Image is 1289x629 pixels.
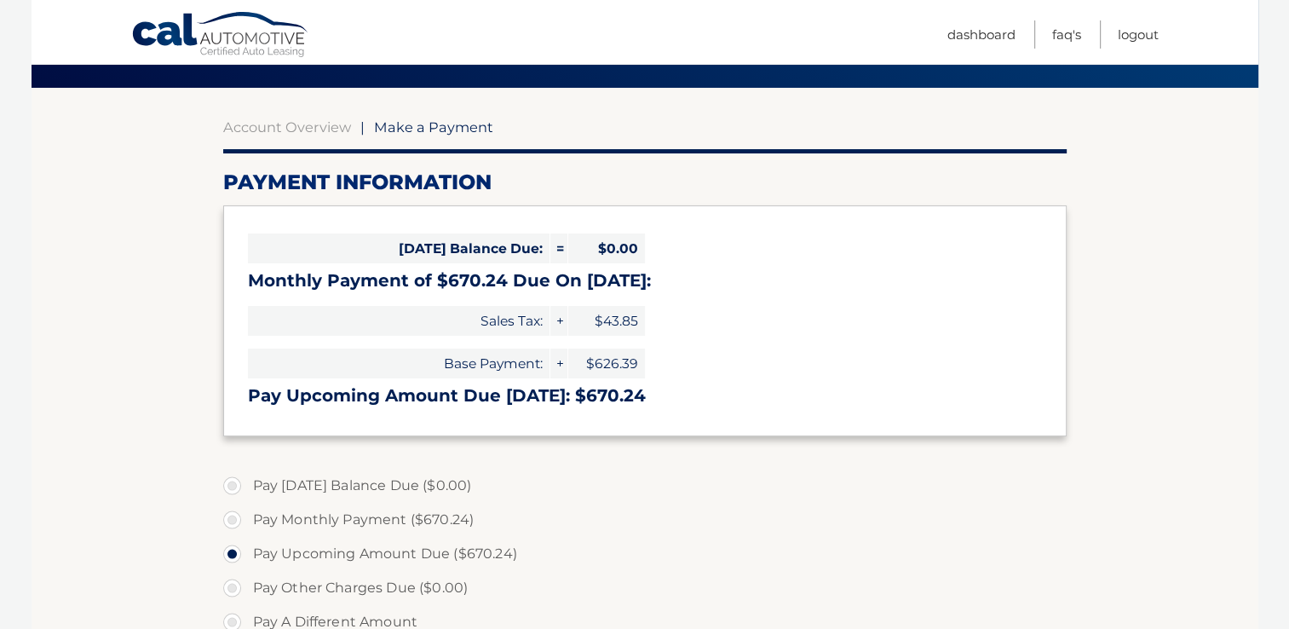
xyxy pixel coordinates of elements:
[223,170,1067,195] h2: Payment Information
[223,571,1067,605] label: Pay Other Charges Due ($0.00)
[248,306,550,336] span: Sales Tax:
[248,234,550,263] span: [DATE] Balance Due:
[550,234,567,263] span: =
[550,349,567,378] span: +
[223,469,1067,503] label: Pay [DATE] Balance Due ($0.00)
[360,118,365,136] span: |
[248,270,1042,291] h3: Monthly Payment of $670.24 Due On [DATE]:
[1118,20,1159,49] a: Logout
[568,349,645,378] span: $626.39
[248,349,550,378] span: Base Payment:
[550,306,567,336] span: +
[223,503,1067,537] label: Pay Monthly Payment ($670.24)
[223,118,351,136] a: Account Overview
[568,234,645,263] span: $0.00
[568,306,645,336] span: $43.85
[1052,20,1081,49] a: FAQ's
[223,537,1067,571] label: Pay Upcoming Amount Due ($670.24)
[947,20,1016,49] a: Dashboard
[374,118,493,136] span: Make a Payment
[248,385,1042,407] h3: Pay Upcoming Amount Due [DATE]: $670.24
[131,11,310,61] a: Cal Automotive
